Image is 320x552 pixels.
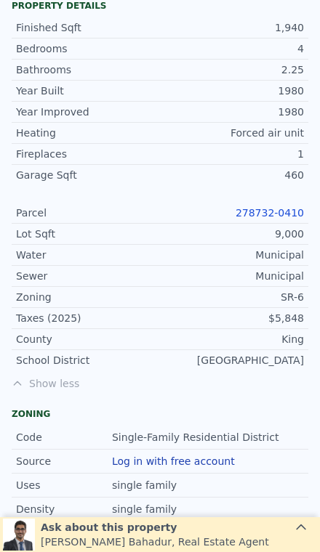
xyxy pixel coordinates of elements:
[16,311,160,325] div: Taxes (2025)
[16,353,160,368] div: School District
[160,332,304,346] div: King
[16,430,112,445] div: Code
[16,478,112,492] div: Uses
[160,353,304,368] div: [GEOGRAPHIC_DATA]
[160,311,304,325] div: $5,848
[236,207,304,219] a: 278732-0410
[160,147,304,161] div: 1
[3,519,35,551] img: Siddhant Bahadur
[16,332,160,346] div: County
[160,105,304,119] div: 1980
[16,502,112,516] div: Density
[16,248,160,262] div: Water
[41,535,269,549] div: [PERSON_NAME] Bahadur , Real Estate Agent
[41,520,269,535] div: Ask about this property
[160,248,304,262] div: Municipal
[16,20,160,35] div: Finished Sqft
[112,455,235,467] button: Log in with free account
[112,478,180,492] div: single family
[160,41,304,56] div: 4
[160,168,304,182] div: 460
[16,168,160,182] div: Garage Sqft
[16,41,160,56] div: Bedrooms
[16,126,160,140] div: Heating
[16,227,160,241] div: Lot Sqft
[112,502,180,516] div: single family
[160,269,304,283] div: Municipal
[160,62,304,77] div: 2.25
[160,227,304,241] div: 9,000
[160,84,304,98] div: 1980
[16,206,160,220] div: Parcel
[160,290,304,304] div: SR-6
[160,20,304,35] div: 1,940
[16,105,160,119] div: Year Improved
[12,408,308,420] div: Zoning
[12,376,308,391] span: Show less
[160,126,304,140] div: Forced air unit
[16,290,160,304] div: Zoning
[112,430,281,445] div: Single-Family Residential District
[16,147,160,161] div: Fireplaces
[16,84,160,98] div: Year Built
[16,62,160,77] div: Bathrooms
[16,454,112,468] div: Source
[16,269,160,283] div: Sewer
